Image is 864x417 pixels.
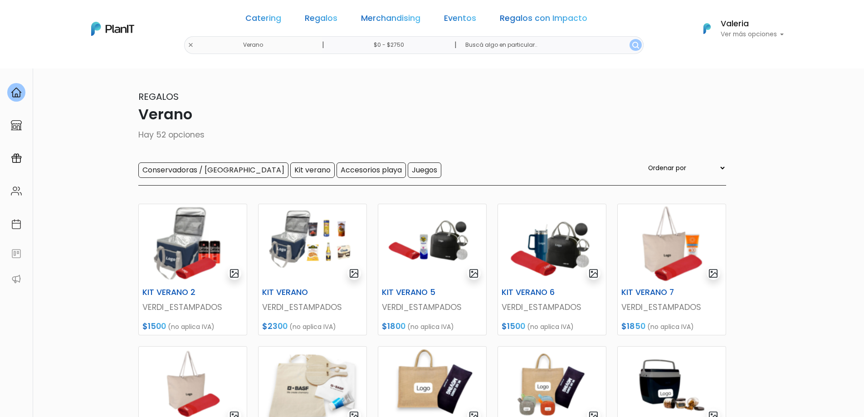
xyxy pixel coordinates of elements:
span: (no aplica IVA) [647,322,694,331]
img: thumb_Captura_de_pantalla_2025-09-09_100632.png [139,204,247,284]
h6: KIT VERANO 5 [376,288,451,297]
img: home-e721727adea9d79c4d83392d1f703f7f8bce08238fde08b1acbfd93340b81755.svg [11,87,22,98]
a: gallery-light KIT VERANO 6 VERDI_ESTAMPADOS $1500 (no aplica IVA) [498,204,606,335]
span: (no aplica IVA) [168,322,215,331]
img: gallery-light [708,268,718,279]
span: (no aplica IVA) [407,322,454,331]
span: $1800 [382,321,405,332]
img: gallery-light [469,268,479,279]
h6: KIT VERANO 6 [496,288,571,297]
span: (no aplica IVA) [289,322,336,331]
p: | [322,39,324,50]
p: VERDI_ESTAMPADOS [502,301,602,313]
span: $2300 [262,321,288,332]
a: Eventos [444,15,476,25]
img: campaigns-02234683943229c281be62815700db0a1741e53638e28bf9629b52c665b00959.svg [11,153,22,164]
img: partners-52edf745621dab592f3b2c58e3bca9d71375a7ef29c3b500c9f145b62cc070d4.svg [11,274,22,285]
p: VERDI_ESTAMPADOS [142,301,243,313]
img: PlanIt Logo [697,19,717,39]
p: Regalos [138,90,726,103]
span: $1500 [142,321,166,332]
img: gallery-light [229,268,239,279]
a: Catering [245,15,281,25]
p: VERDI_ESTAMPADOS [621,301,722,313]
p: Verano [138,103,726,125]
img: people-662611757002400ad9ed0e3c099ab2801c6687ba6c219adb57efc949bc21e19d.svg [11,186,22,196]
p: Ver más opciones [721,31,784,38]
a: gallery-light KIT VERANO 5 VERDI_ESTAMPADOS $1800 (no aplica IVA) [378,204,487,335]
p: Hay 52 opciones [138,129,726,141]
input: Kit verano [290,162,335,178]
img: thumb_Captura_de_pantalla_2025-09-09_102053.png [378,204,486,284]
img: thumb_Captura_de_pantalla_2025-09-09_102946.png [618,204,726,284]
span: (no aplica IVA) [527,322,574,331]
span: $1850 [621,321,645,332]
a: gallery-light KIT VERANO 2 VERDI_ESTAMPADOS $1500 (no aplica IVA) [138,204,247,335]
a: Merchandising [361,15,420,25]
a: Regalos con Impacto [500,15,587,25]
h6: KIT VERANO 2 [137,288,211,297]
img: thumb_Captura_de_pantalla_2025-09-09_101513.png [259,204,366,284]
p: | [454,39,457,50]
img: gallery-light [588,268,599,279]
input: Conservadoras / [GEOGRAPHIC_DATA] [138,162,288,178]
h6: KIT VERANO 7 [616,288,690,297]
img: gallery-light [349,268,359,279]
img: thumb_Captura_de_pantalla_2025-09-09_102458.png [498,204,606,284]
input: Accesorios playa [337,162,406,178]
img: marketplace-4ceaa7011d94191e9ded77b95e3339b90024bf715f7c57f8cf31f2d8c509eaba.svg [11,120,22,131]
img: close-6986928ebcb1d6c9903e3b54e860dbc4d054630f23adef3a32610726dff6a82b.svg [188,42,194,48]
h6: KIT VERANO [257,288,331,297]
input: Buscá algo en particular.. [458,36,644,54]
button: PlanIt Logo Valeria Ver más opciones [692,17,784,40]
p: VERDI_ESTAMPADOS [382,301,483,313]
img: search_button-432b6d5273f82d61273b3651a40e1bd1b912527efae98b1b7a1b2c0702e16a8d.svg [632,42,639,49]
img: PlanIt Logo [91,22,134,36]
p: VERDI_ESTAMPADOS [262,301,363,313]
input: Juegos [408,162,441,178]
img: feedback-78b5a0c8f98aac82b08bfc38622c3050aee476f2c9584af64705fc4e61158814.svg [11,248,22,259]
span: $1500 [502,321,525,332]
a: gallery-light KIT VERANO 7 VERDI_ESTAMPADOS $1850 (no aplica IVA) [617,204,726,335]
a: gallery-light KIT VERANO VERDI_ESTAMPADOS $2300 (no aplica IVA) [258,204,367,335]
h6: Valeria [721,20,784,28]
img: calendar-87d922413cdce8b2cf7b7f5f62616a5cf9e4887200fb71536465627b3292af00.svg [11,219,22,230]
a: Regalos [305,15,337,25]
